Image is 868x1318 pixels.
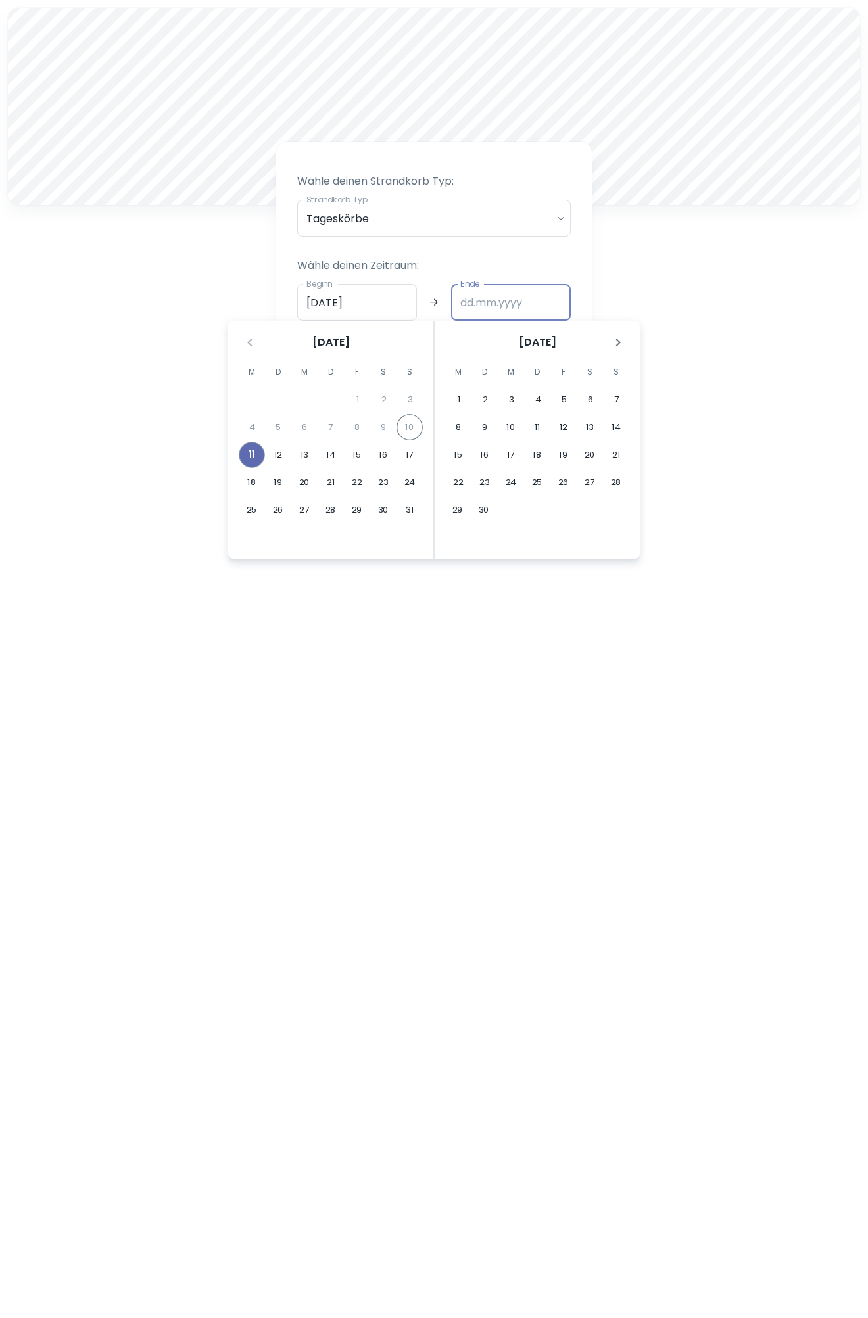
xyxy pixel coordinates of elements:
[525,359,549,385] span: Donnerstag
[604,359,628,385] span: Sonntag
[577,387,604,413] button: 6
[472,387,498,413] button: 2
[607,331,629,354] button: Nächster Monat
[239,469,265,496] button: 18
[372,359,395,385] span: Samstag
[318,469,344,496] button: 21
[603,469,629,496] button: 28
[265,497,291,523] button: 26
[445,442,471,468] button: 15
[460,278,479,289] label: Ende
[297,174,571,189] p: Wähle deinen Strandkorb Typ:
[550,414,577,440] button: 12
[239,442,265,468] button: 11
[398,359,422,385] span: Sonntag
[552,359,575,385] span: Freitag
[471,497,497,523] button: 30
[498,414,524,440] button: 10
[446,387,472,413] button: 1
[291,497,318,523] button: 27
[240,359,264,385] span: Montag
[524,414,550,440] button: 11
[604,387,630,413] button: 7
[451,284,571,321] input: dd.mm.yyyy
[473,359,496,385] span: Dienstag
[306,194,368,205] label: Strandkorb Typ
[370,497,397,523] button: 30
[446,359,470,385] span: Montag
[550,469,577,496] button: 26
[397,442,423,468] button: 17
[297,284,417,321] input: dd.mm.yyyy
[312,335,350,350] span: [DATE]
[397,469,423,496] button: 24
[578,359,602,385] span: Samstag
[524,442,550,468] button: 18
[291,442,318,468] button: 13
[471,442,498,468] button: 16
[525,387,551,413] button: 4
[345,359,369,385] span: Freitag
[499,359,523,385] span: Mittwoch
[297,200,571,237] div: Tageskörbe
[306,278,333,289] label: Beginn
[297,258,571,273] p: Wähle deinen Zeitraum:
[445,497,471,523] button: 29
[265,469,291,496] button: 19
[550,442,577,468] button: 19
[498,387,525,413] button: 3
[293,359,316,385] span: Mittwoch
[498,469,524,496] button: 24
[577,442,603,468] button: 20
[551,387,577,413] button: 5
[445,469,471,496] button: 22
[344,497,370,523] button: 29
[319,359,343,385] span: Donnerstag
[603,442,629,468] button: 21
[498,442,524,468] button: 17
[603,414,629,440] button: 14
[577,414,603,440] button: 13
[344,469,370,496] button: 22
[318,497,344,523] button: 28
[318,442,344,468] button: 14
[266,359,290,385] span: Dienstag
[445,414,471,440] button: 8
[265,442,291,468] button: 12
[519,335,556,350] span: [DATE]
[471,414,498,440] button: 9
[370,469,397,496] button: 23
[524,469,550,496] button: 25
[471,469,498,496] button: 23
[577,469,603,496] button: 27
[344,442,370,468] button: 15
[397,497,423,523] button: 31
[239,497,265,523] button: 25
[291,469,318,496] button: 20
[370,442,397,468] button: 16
